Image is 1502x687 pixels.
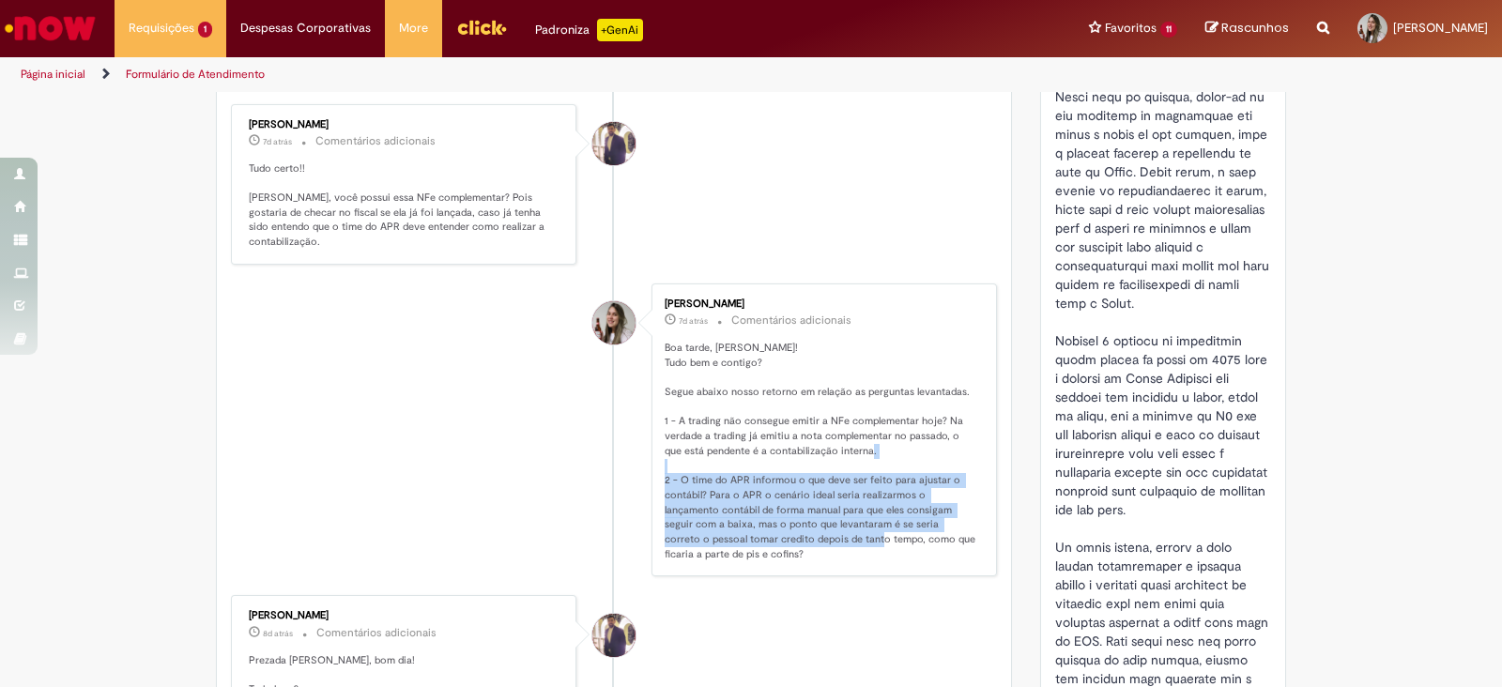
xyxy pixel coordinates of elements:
a: Rascunhos [1205,20,1289,38]
span: Favoritos [1105,19,1157,38]
img: ServiceNow [2,9,99,47]
small: Comentários adicionais [315,133,436,149]
span: Despesas Corporativas [240,19,371,38]
small: Comentários adicionais [731,313,851,328]
span: 8d atrás [263,628,293,639]
div: [PERSON_NAME] [249,610,561,621]
span: Rascunhos [1221,19,1289,37]
span: Requisições [129,19,194,38]
div: [PERSON_NAME] [665,298,977,310]
span: 1 [198,22,212,38]
p: Boa tarde, [PERSON_NAME]! Tudo bem e contigo? Segue abaixo nosso retorno em relação as perguntas ... [665,341,977,562]
div: [PERSON_NAME] [249,119,561,130]
a: Página inicial [21,67,85,82]
a: Formulário de Atendimento [126,67,265,82]
span: [PERSON_NAME] [1393,20,1488,36]
div: Gabriel Rodrigues Barao [592,122,636,165]
time: 24/09/2025 11:14:49 [263,628,293,639]
time: 24/09/2025 17:23:35 [679,315,708,327]
div: Jessica Dos Santos Silva [592,301,636,344]
span: More [399,19,428,38]
span: 11 [1160,22,1177,38]
time: 25/09/2025 08:25:18 [263,136,292,147]
p: Tudo certo!! [PERSON_NAME], você possui essa NFe complementar? Pois gostaria de checar no fiscal ... [249,161,561,250]
small: Comentários adicionais [316,625,437,641]
span: 7d atrás [679,315,708,327]
span: 7d atrás [263,136,292,147]
img: click_logo_yellow_360x200.png [456,13,507,41]
div: Padroniza [535,19,643,41]
ul: Trilhas de página [14,57,988,92]
p: +GenAi [597,19,643,41]
div: Gabriel Rodrigues Barao [592,614,636,657]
